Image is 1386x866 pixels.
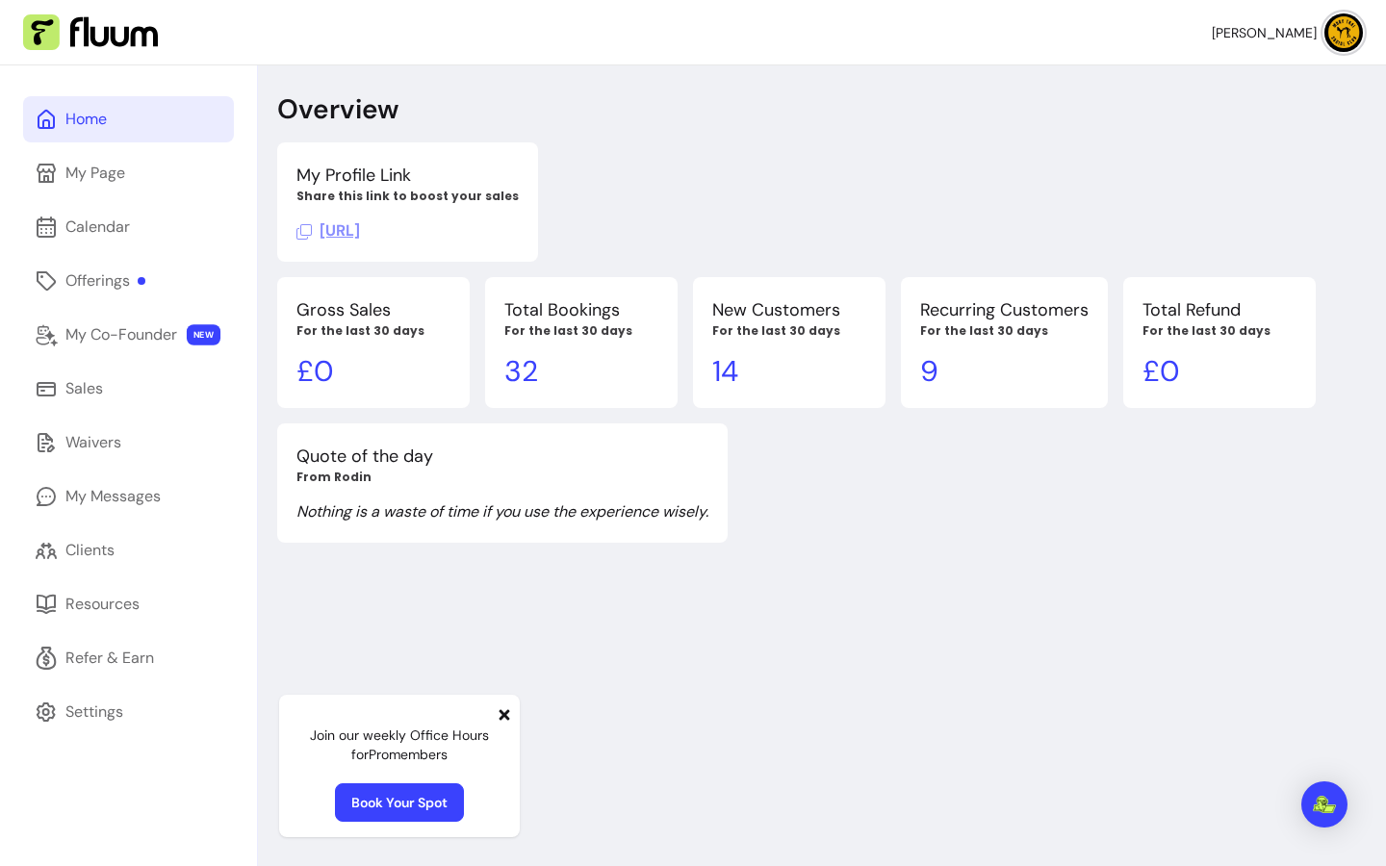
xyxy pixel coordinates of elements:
img: Fluum Logo [23,14,158,51]
span: [PERSON_NAME] [1212,23,1317,42]
a: My Messages [23,473,234,520]
div: Refer & Earn [65,647,154,670]
div: Settings [65,700,123,724]
p: Share this link to boost your sales [296,189,519,204]
div: My Co-Founder [65,323,177,346]
p: For the last 30 days [1142,323,1296,339]
div: Waivers [65,431,121,454]
div: Home [65,108,107,131]
p: Recurring Customers [920,296,1089,323]
button: avatar[PERSON_NAME] [1212,13,1363,52]
p: For the last 30 days [712,323,866,339]
p: Total Refund [1142,296,1296,323]
span: Click to copy [296,220,360,241]
p: Quote of the day [296,443,708,470]
a: My Page [23,150,234,196]
a: Calendar [23,204,234,250]
a: Home [23,96,234,142]
p: From Rodin [296,470,708,485]
a: Waivers [23,420,234,466]
p: £ 0 [296,354,450,389]
p: 14 [712,354,866,389]
p: My Profile Link [296,162,519,189]
a: Clients [23,527,234,573]
p: Total Bookings [504,296,658,323]
div: My Page [65,162,125,185]
p: 32 [504,354,658,389]
div: My Messages [65,485,161,508]
div: Sales [65,377,103,400]
a: My Co-Founder NEW [23,312,234,358]
p: Nothing is a waste of time if you use the experience wisely. [296,500,708,523]
p: New Customers [712,296,866,323]
div: Open Intercom Messenger [1301,781,1347,828]
div: Calendar [65,216,130,239]
div: Offerings [65,269,145,293]
a: Refer & Earn [23,635,234,681]
span: NEW [187,324,220,345]
a: Sales [23,366,234,412]
a: Offerings [23,258,234,304]
p: For the last 30 days [296,323,450,339]
a: Book Your Spot [335,783,464,822]
p: 9 [920,354,1089,389]
a: Resources [23,581,234,627]
a: Settings [23,689,234,735]
p: Gross Sales [296,296,450,323]
p: Overview [277,92,398,127]
p: Join our weekly Office Hours for Pro members [295,726,504,764]
p: £ 0 [1142,354,1296,389]
div: Clients [65,539,115,562]
div: Resources [65,593,140,616]
p: For the last 30 days [504,323,658,339]
img: avatar [1324,13,1363,52]
p: For the last 30 days [920,323,1089,339]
